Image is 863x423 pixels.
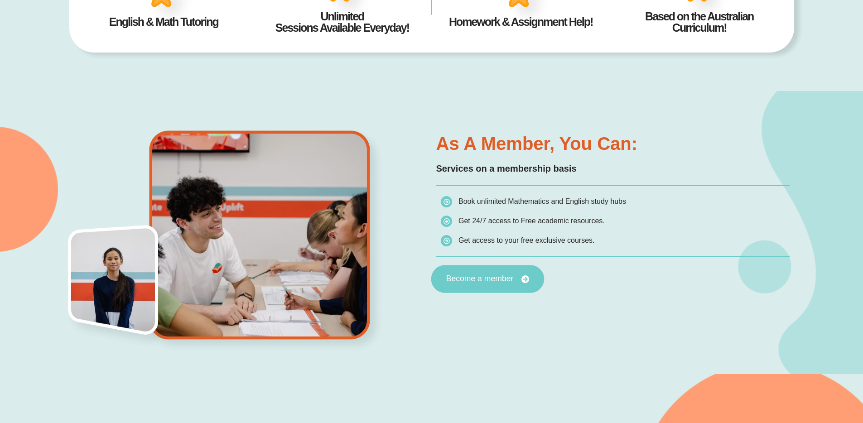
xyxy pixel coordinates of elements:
[436,135,790,153] h3: As a member, you can:
[458,217,605,225] span: Get 24/7 access to Free academic resources.
[458,197,626,205] span: Book unlimited Mathematics and English study hubs
[446,275,513,283] span: Become a member
[441,216,452,227] img: icon-list.png
[458,236,595,244] span: Get access to your free exclusive courses.
[88,16,240,28] h4: English & Math Tutoring
[441,235,452,246] img: icon-list.png
[431,265,544,293] a: Become a member
[708,321,863,423] iframe: Chat Widget
[267,11,418,34] h4: Unlimited Sessions Available Everyday!
[624,11,775,34] h4: Based on the Australian Curriculum!
[445,16,597,28] h4: Homework & Assignment Help!
[436,162,790,176] p: Services on a membership basis
[441,196,452,207] img: icon-list.png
